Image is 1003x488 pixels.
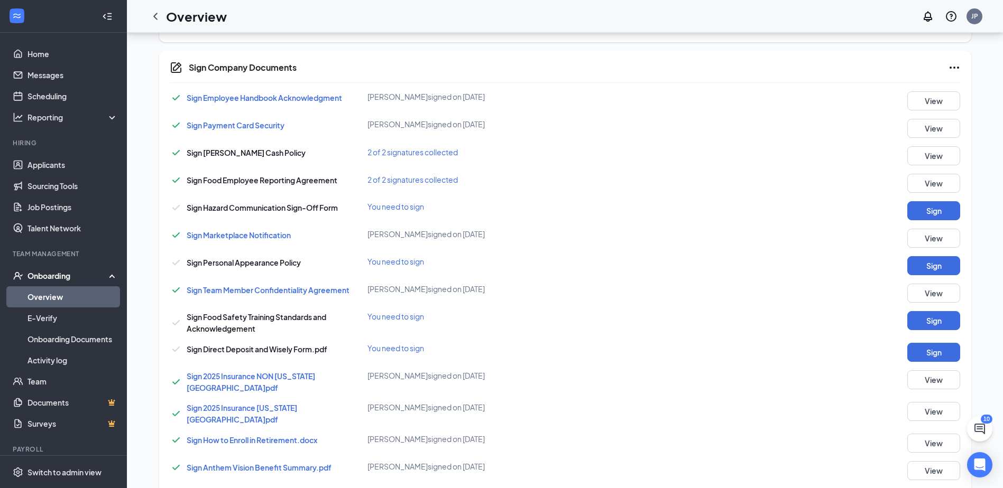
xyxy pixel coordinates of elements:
a: Job Postings [27,196,118,218]
div: [PERSON_NAME] signed on [DATE] [367,284,631,294]
h5: Sign Company Documents [189,62,297,73]
svg: Analysis [13,112,23,123]
div: You need to sign [367,256,631,267]
svg: Settings [13,467,23,477]
svg: Checkmark [170,376,182,388]
svg: Checkmark [170,119,182,132]
div: [PERSON_NAME] signed on [DATE] [367,434,631,444]
button: Sign [907,256,960,275]
button: View [907,91,960,110]
a: Applicants [27,154,118,175]
div: Payroll [13,445,116,454]
div: JP [971,12,978,21]
svg: Checkmark [170,174,182,186]
svg: Checkmark [170,256,182,269]
a: Sign Employee Handbook Acknowledgment [187,93,342,102]
a: DocumentsCrown [27,392,118,413]
button: View [907,146,960,165]
a: Sign Team Member Confidentiality Agreement [187,285,349,295]
a: Overview [27,286,118,307]
button: View [907,174,960,193]
span: 2 of 2 signatures collected [367,175,458,184]
div: [PERSON_NAME] signed on [DATE] [367,370,631,381]
div: Open Intercom Messenger [967,452,992,477]
div: [PERSON_NAME] signed on [DATE] [367,229,631,239]
div: [PERSON_NAME] signed on [DATE] [367,119,631,129]
div: 10 [981,415,992,424]
a: Activity log [27,350,118,371]
button: View [907,370,960,389]
a: Home [27,43,118,64]
span: Sign [PERSON_NAME] Cash Policy [187,148,306,157]
button: View [907,461,960,480]
a: Sign Anthem Vision Benefit Summary.pdf [187,463,332,472]
svg: Notifications [922,10,934,23]
svg: Checkmark [170,461,182,474]
button: View [907,284,960,303]
div: Onboarding [27,270,109,281]
span: Sign Food Employee Reporting Agreement [187,175,337,185]
a: Onboarding Documents [27,329,118,350]
svg: Checkmark [170,343,182,355]
a: Sign How to Enroll in Retirement.docx [187,435,317,445]
div: [PERSON_NAME] signed on [DATE] [367,402,631,412]
div: Reporting [27,112,118,123]
a: Team [27,371,118,392]
div: You need to sign [367,311,631,322]
span: Sign Personal Appearance Policy [187,258,301,267]
svg: Checkmark [170,434,182,446]
svg: WorkstreamLogo [12,11,22,21]
svg: Checkmark [170,284,182,296]
button: ChatActive [967,416,992,442]
svg: CompanyDocumentIcon [170,61,182,74]
button: Sign [907,201,960,220]
button: View [907,434,960,453]
a: Sourcing Tools [27,175,118,196]
div: [PERSON_NAME] signed on [DATE] [367,461,631,472]
svg: Checkmark [170,316,182,329]
span: Sign Food Safety Training Standards and Acknowledgement [187,312,326,333]
a: SurveysCrown [27,413,118,434]
button: View [907,229,960,248]
div: You need to sign [367,343,631,353]
a: Messages [27,64,118,86]
a: Sign 2025 Insurance NON [US_STATE][GEOGRAPHIC_DATA]pdf [187,371,315,392]
div: [PERSON_NAME] signed on [DATE] [367,91,631,102]
button: View [907,119,960,138]
a: E-Verify [27,307,118,329]
div: Switch to admin view [27,467,102,477]
svg: Collapse [102,11,113,22]
span: Sign Direct Deposit and Wisely Form.pdf [187,344,327,354]
svg: Checkmark [170,91,182,104]
a: Scheduling [27,86,118,107]
svg: Ellipses [948,61,961,74]
svg: Checkmark [170,201,182,214]
button: Sign [907,311,960,330]
svg: Checkmark [170,229,182,241]
span: 2 of 2 signatures collected [367,147,458,157]
div: You need to sign [367,201,631,212]
button: Sign [907,343,960,362]
svg: ChevronLeft [149,10,162,23]
svg: Checkmark [170,407,182,420]
h1: Overview [166,7,227,25]
span: Sign Hazard Communication Sign-Off Form [187,203,338,212]
button: View [907,402,960,421]
svg: QuestionInfo [945,10,958,23]
svg: ChatActive [973,423,986,435]
svg: Checkmark [170,146,182,159]
div: Hiring [13,138,116,147]
a: Sign Marketplace Notification [187,230,291,240]
a: Sign Payment Card Security [187,120,284,130]
a: Talent Network [27,218,118,239]
a: Sign 2025 Insurance [US_STATE][GEOGRAPHIC_DATA]pdf [187,403,297,424]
